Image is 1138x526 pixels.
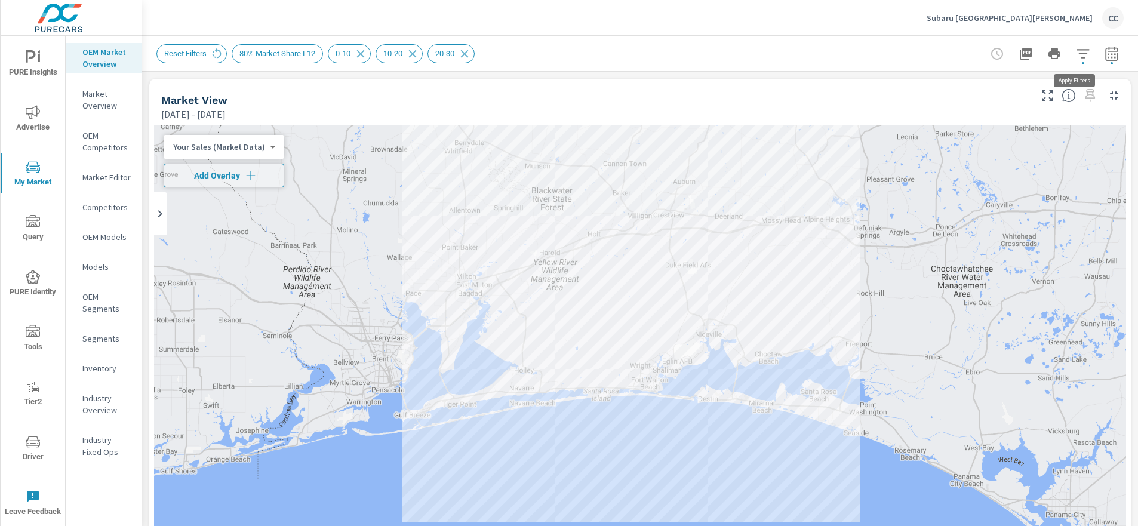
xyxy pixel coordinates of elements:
span: 80% Market Share L12 [232,49,322,58]
span: Add Overlay [169,170,279,182]
span: Tools [4,325,61,354]
div: OEM Competitors [66,127,142,156]
button: Select Date Range [1100,42,1124,66]
p: Models [82,261,132,273]
button: Print Report [1042,42,1066,66]
p: OEM Segments [82,291,132,315]
div: Competitors [66,198,142,216]
p: Competitors [82,201,132,213]
div: 20-30 [427,44,475,63]
p: Industry Overview [82,392,132,416]
div: OEM Market Overview [66,43,142,73]
span: Query [4,215,61,244]
h5: Market View [161,94,227,106]
button: "Export Report to PDF" [1014,42,1038,66]
div: Industry Overview [66,389,142,419]
span: Select a preset date range to save this widget [1081,86,1100,105]
p: Subaru [GEOGRAPHIC_DATA][PERSON_NAME] [927,13,1093,23]
div: Industry Fixed Ops [66,431,142,461]
p: Industry Fixed Ops [82,434,132,458]
div: Segments [66,330,142,347]
div: 10-20 [376,44,423,63]
div: OEM Segments [66,288,142,318]
div: OEM Models [66,228,142,246]
span: Reset Filters [157,49,214,58]
div: Your Sales (Market Data) [164,142,275,153]
span: Find the biggest opportunities in your market for your inventory. Understand by postal code where... [1062,88,1076,103]
p: [DATE] - [DATE] [161,107,226,121]
div: CC [1102,7,1124,29]
p: Market Overview [82,88,132,112]
span: 20-30 [428,49,462,58]
span: My Market [4,160,61,189]
div: Models [66,258,142,276]
div: Inventory [66,359,142,377]
span: Leave Feedback [4,490,61,519]
button: Minimize Widget [1105,86,1124,105]
p: Your Sales (Market Data) [173,142,265,152]
button: Make Fullscreen [1038,86,1057,105]
button: Add Overlay [164,164,284,187]
span: PURE Insights [4,50,61,79]
p: Inventory [82,362,132,374]
span: 10-20 [376,49,410,58]
p: OEM Market Overview [82,46,132,70]
span: Driver [4,435,61,464]
div: Market Overview [66,85,142,115]
p: OEM Competitors [82,130,132,153]
div: Reset Filters [156,44,227,63]
p: OEM Models [82,231,132,243]
span: Tier2 [4,380,61,409]
div: 0-10 [328,44,371,63]
p: Segments [82,333,132,344]
span: 0-10 [328,49,358,58]
span: Advertise [4,105,61,134]
span: PURE Identity [4,270,61,299]
p: Market Editor [82,171,132,183]
div: Market Editor [66,168,142,186]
